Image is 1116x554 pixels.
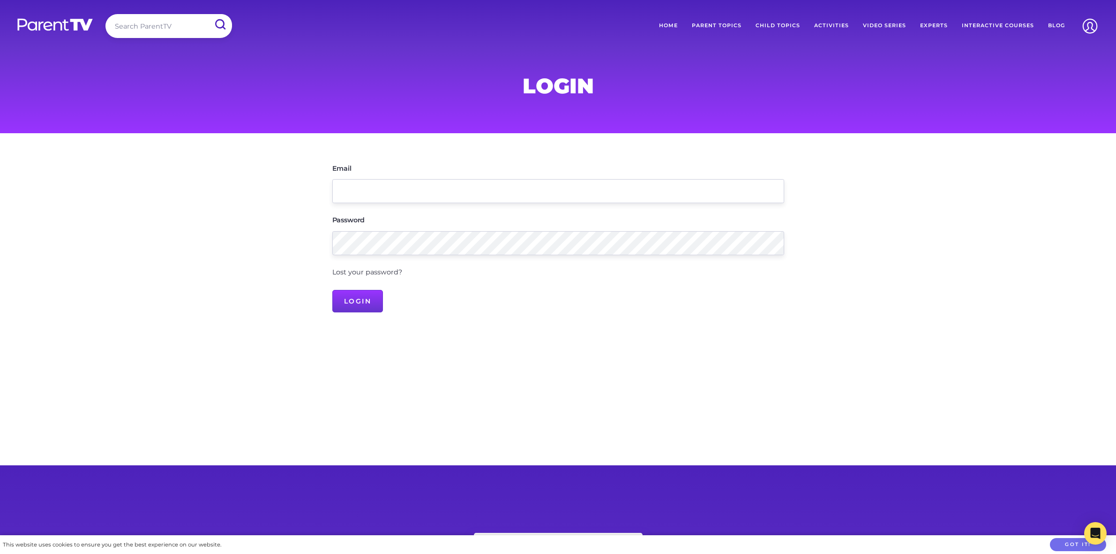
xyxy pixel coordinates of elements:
a: Interactive Courses [955,14,1041,38]
label: Email [332,165,352,172]
input: Login [332,290,383,312]
img: Account [1078,14,1102,38]
a: Home [652,14,685,38]
a: Parent Topics [685,14,749,38]
a: Video Series [856,14,913,38]
a: Blog [1041,14,1072,38]
a: Child Topics [749,14,807,38]
img: parenttv-logo-white.4c85aaf.svg [16,18,94,31]
a: Experts [913,14,955,38]
h1: Login [332,76,784,95]
div: Open Intercom Messenger [1084,522,1107,545]
label: Password [332,217,365,223]
div: This website uses cookies to ensure you get the best experience on our website. [3,540,221,550]
input: Search ParentTV [105,14,232,38]
button: Got it! [1050,538,1106,552]
input: Submit [208,14,232,35]
a: Lost your password? [332,268,402,276]
a: Activities [807,14,856,38]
